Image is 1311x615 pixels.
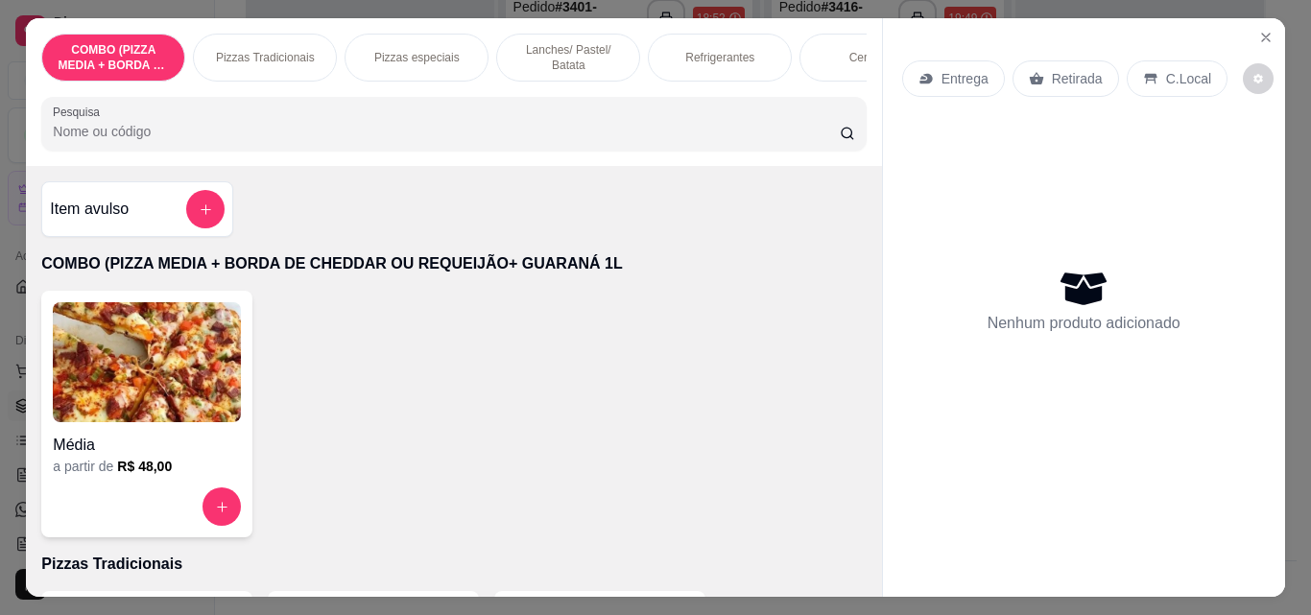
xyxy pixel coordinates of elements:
[53,302,241,422] img: product-image
[374,50,460,65] p: Pizzas especiais
[942,69,989,88] p: Entrega
[41,553,866,576] p: Pizzas Tradicionais
[53,457,241,476] div: a partir de
[216,50,315,65] p: Pizzas Tradicionais
[1052,69,1103,88] p: Retirada
[117,457,172,476] h6: R$ 48,00
[203,487,241,526] button: increase-product-quantity
[988,312,1180,335] p: Nenhum produto adicionado
[685,50,754,65] p: Refrigerantes
[58,42,169,73] p: COMBO (PIZZA MEDIA + BORDA DE CHEDDAR OU REQUEIJÃO+ GUARANÁ 1L
[186,190,225,228] button: add-separate-item
[1166,69,1211,88] p: C.Local
[1243,63,1274,94] button: decrease-product-quantity
[849,50,894,65] p: Cervejas
[53,104,107,120] label: Pesquisa
[512,42,624,73] p: Lanches/ Pastel/ Batata
[50,198,129,221] h4: Item avulso
[41,252,866,275] p: COMBO (PIZZA MEDIA + BORDA DE CHEDDAR OU REQUEIJÃO+ GUARANÁ 1L
[53,434,241,457] h4: Média
[53,122,840,141] input: Pesquisa
[1251,22,1281,53] button: Close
